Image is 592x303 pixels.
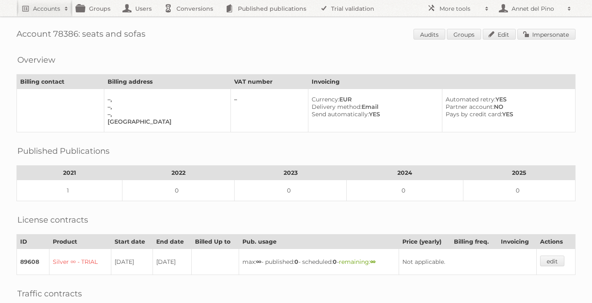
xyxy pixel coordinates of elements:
[347,180,463,201] td: 0
[537,235,576,249] th: Actions
[463,180,575,201] td: 0
[111,249,153,275] td: [DATE]
[17,235,49,249] th: ID
[17,249,49,275] td: 89608
[111,235,153,249] th: Start date
[294,258,298,265] strong: 0
[239,249,399,275] td: max: - published: - scheduled: -
[17,214,88,226] h2: License contracts
[104,75,230,89] th: Billing address
[312,110,369,118] span: Send automatically:
[16,29,576,41] h1: Account 78386: seats and sofas
[17,166,122,180] th: 2021
[49,249,111,275] td: Silver ∞ - TRIAL
[235,180,347,201] td: 0
[446,103,569,110] div: NO
[108,110,224,118] div: –,
[108,118,224,125] div: [GEOGRAPHIC_DATA]
[312,96,436,103] div: EUR
[17,180,122,201] td: 1
[339,258,376,265] span: remaining:
[312,110,436,118] div: YES
[447,29,481,40] a: Groups
[49,235,111,249] th: Product
[192,235,239,249] th: Billed Up to
[517,29,576,40] a: Impersonate
[108,96,224,103] div: –,
[122,166,235,180] th: 2022
[122,180,235,201] td: 0
[498,235,537,249] th: Invoicing
[413,29,445,40] a: Audits
[439,5,481,13] h2: More tools
[451,235,498,249] th: Billing freq.
[33,5,60,13] h2: Accounts
[235,166,347,180] th: 2023
[230,75,308,89] th: VAT number
[399,235,451,249] th: Price (yearly)
[17,75,104,89] th: Billing contact
[446,110,502,118] span: Pays by credit card:
[399,249,537,275] td: Not applicable.
[230,89,308,132] td: –
[17,287,82,300] h2: Traffic contracts
[446,110,569,118] div: YES
[370,258,376,265] strong: ∞
[463,166,575,180] th: 2025
[239,235,399,249] th: Pub. usage
[446,103,494,110] span: Partner account:
[312,103,436,110] div: Email
[446,96,569,103] div: YES
[312,103,362,110] span: Delivery method:
[347,166,463,180] th: 2024
[108,103,224,110] div: –,
[446,96,496,103] span: Automated retry:
[153,249,192,275] td: [DATE]
[483,29,516,40] a: Edit
[333,258,337,265] strong: 0
[17,145,110,157] h2: Published Publications
[256,258,261,265] strong: ∞
[153,235,192,249] th: End date
[540,256,564,266] a: edit
[308,75,576,89] th: Invoicing
[312,96,339,103] span: Currency:
[17,54,55,66] h2: Overview
[510,5,563,13] h2: Annet del Pino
